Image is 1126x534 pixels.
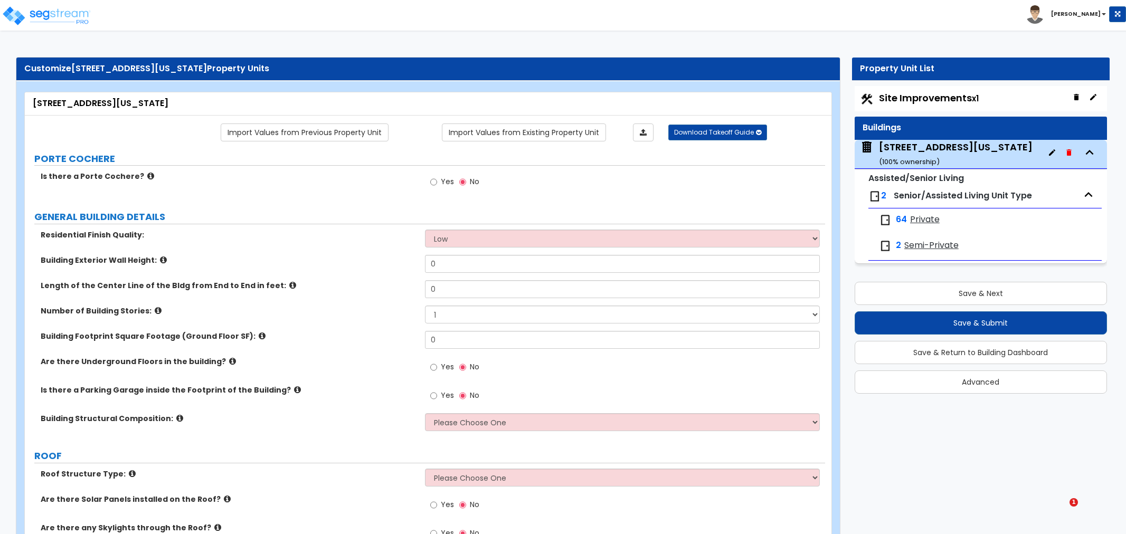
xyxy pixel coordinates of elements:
[470,361,479,372] span: No
[214,523,221,531] i: click for more info!
[910,214,940,226] span: Private
[459,361,466,373] input: No
[904,240,959,252] span: Semi-Private
[1026,5,1044,24] img: avatar.png
[289,281,296,289] i: click for more info!
[868,172,964,184] small: Assisted/Senior Living
[259,332,266,340] i: click for more info!
[129,470,136,478] i: click for more info!
[470,390,479,400] span: No
[894,189,1032,202] span: Senior/Assisted Living Unit Type
[855,311,1107,335] button: Save & Submit
[860,140,1033,167] span: 1800 New York Avenue
[470,176,479,187] span: No
[176,414,183,422] i: click for more info!
[430,176,437,188] input: Yes
[1051,10,1101,18] b: [PERSON_NAME]
[155,307,162,314] i: click for more info!
[41,356,417,367] label: Are there Underground Floors in the building?
[879,157,940,167] small: ( 100 % ownership)
[879,91,979,104] span: Site Improvements
[860,140,874,154] img: building.svg
[41,331,417,341] label: Building Footprint Square Footage (Ground Floor SF):
[41,413,417,424] label: Building Structural Composition:
[41,280,417,291] label: Length of the Center Line of the Bldg from End to End in feet:
[294,386,301,394] i: click for more info!
[41,469,417,479] label: Roof Structure Type:
[441,390,454,400] span: Yes
[1048,498,1073,523] iframe: Intercom live chat
[855,282,1107,305] button: Save & Next
[41,255,417,265] label: Building Exterior Wall Height:
[41,522,417,533] label: Are there any Skylights through the Roof?
[34,152,825,166] label: PORTE COCHERE
[470,499,479,510] span: No
[441,499,454,510] span: Yes
[41,171,417,182] label: Is there a Porte Cochere?
[229,357,236,365] i: click for more info!
[1070,498,1078,507] span: 1
[41,385,417,395] label: Is there a Parking Garage inside the Footprint of the Building?
[33,98,824,110] div: [STREET_ADDRESS][US_STATE]
[430,499,437,511] input: Yes
[160,256,167,264] i: click for more info!
[221,123,389,141] a: Import the dynamic attribute values from previous properties.
[879,214,892,226] img: door.png
[2,5,91,26] img: logo_pro_r.png
[34,449,825,463] label: ROOF
[879,240,892,252] img: door.png
[430,390,437,402] input: Yes
[633,123,654,141] a: Import the dynamic attributes value through Excel sheet
[41,306,417,316] label: Number of Building Stories:
[896,240,901,252] span: 2
[147,172,154,180] i: click for more info!
[896,214,907,226] span: 64
[441,361,454,372] span: Yes
[668,125,767,140] button: Download Takeoff Guide
[459,390,466,402] input: No
[674,128,754,137] span: Download Takeoff Guide
[441,176,454,187] span: Yes
[972,93,979,104] small: x1
[41,494,417,504] label: Are there Solar Panels installed on the Roof?
[860,63,1102,75] div: Property Unit List
[881,189,886,202] span: 2
[41,230,417,240] label: Residential Finish Quality:
[860,92,874,106] img: Construction.png
[430,361,437,373] input: Yes
[879,140,1033,167] div: [STREET_ADDRESS][US_STATE]
[855,370,1107,394] button: Advanced
[442,123,606,141] a: Import the dynamic attribute values from existing properties.
[71,62,207,74] span: [STREET_ADDRESS][US_STATE]
[863,122,1099,134] div: Buildings
[868,190,881,203] img: door.png
[34,210,825,224] label: GENERAL BUILDING DETAILS
[459,499,466,511] input: No
[224,495,231,503] i: click for more info!
[24,63,832,75] div: Customize Property Units
[855,341,1107,364] button: Save & Return to Building Dashboard
[459,176,466,188] input: No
